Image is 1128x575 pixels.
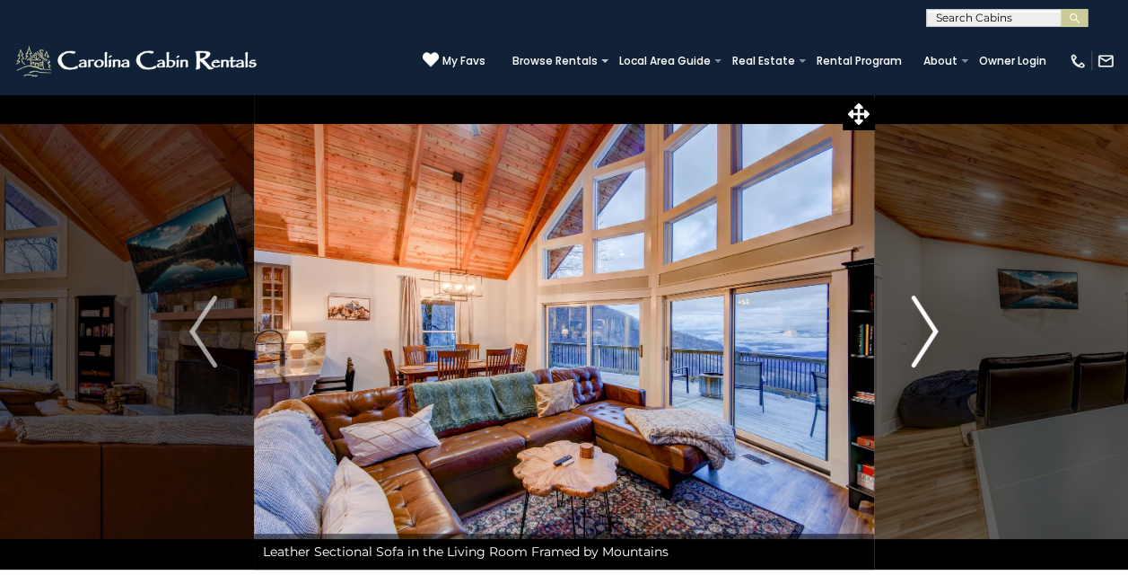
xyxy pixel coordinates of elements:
[1069,52,1087,70] img: phone-regular-white.png
[423,51,485,70] a: My Favs
[911,296,938,367] img: arrow
[503,49,607,74] a: Browse Rentals
[254,534,874,570] div: Leather Sectional Sofa in the Living Room Framed by Mountains
[970,49,1055,74] a: Owner Login
[723,49,804,74] a: Real Estate
[442,53,485,69] span: My Favs
[1097,52,1115,70] img: mail-regular-white.png
[610,49,720,74] a: Local Area Guide
[808,49,911,74] a: Rental Program
[874,93,975,570] button: Next
[189,296,216,367] img: arrow
[914,49,966,74] a: About
[153,93,253,570] button: Previous
[13,43,262,79] img: White-1-2.png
